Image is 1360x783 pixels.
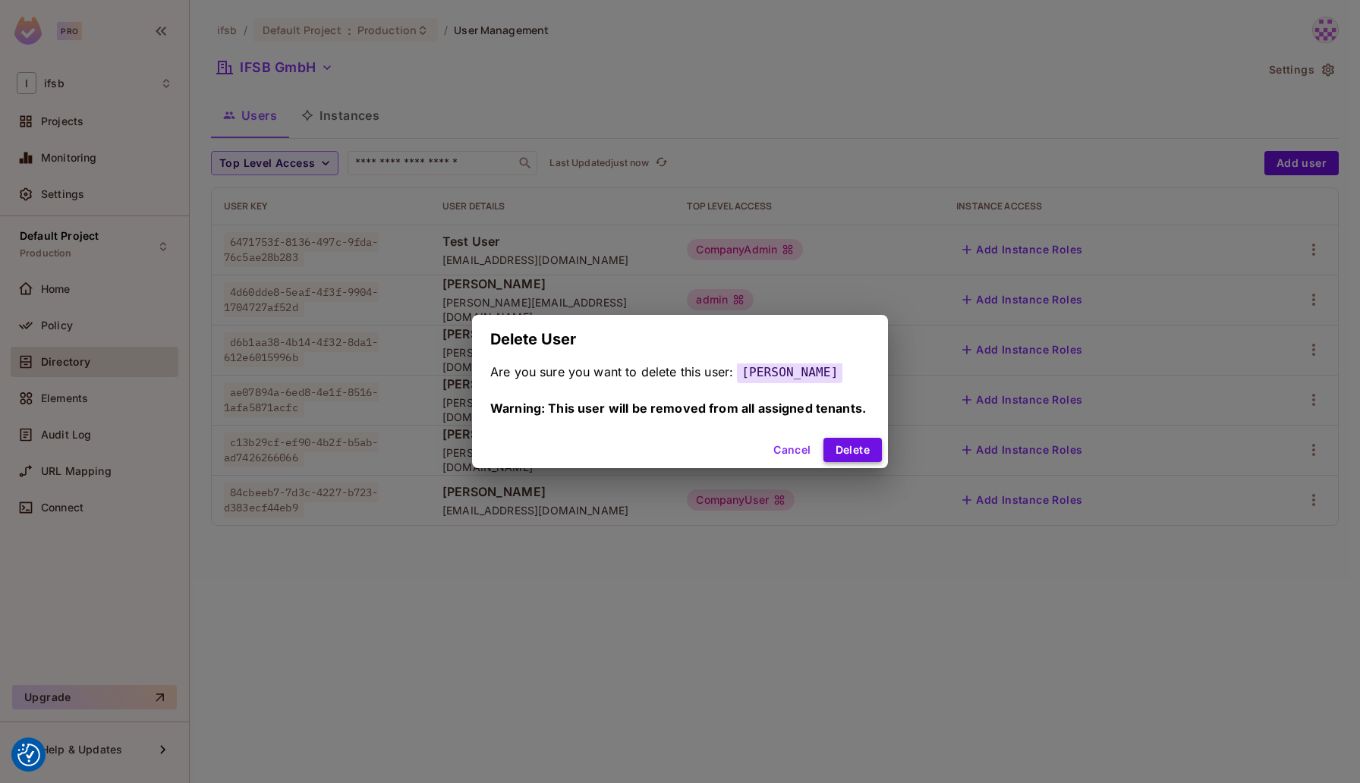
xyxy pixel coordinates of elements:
[767,438,817,462] button: Cancel
[737,361,842,383] span: [PERSON_NAME]
[490,401,866,416] span: Warning: This user will be removed from all assigned tenants.
[17,744,40,766] button: Consent Preferences
[490,364,733,379] span: Are you sure you want to delete this user:
[823,438,882,462] button: Delete
[17,744,40,766] img: Revisit consent button
[472,315,888,363] h2: Delete User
